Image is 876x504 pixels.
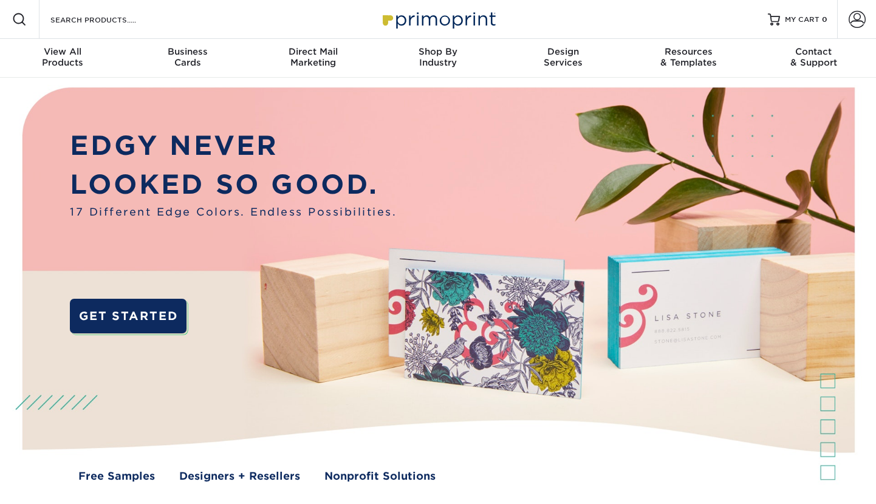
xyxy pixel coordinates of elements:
[375,46,501,57] span: Shop By
[751,46,876,57] span: Contact
[250,46,375,68] div: Marketing
[179,468,300,484] a: Designers + Resellers
[70,204,397,220] span: 17 Different Edge Colors. Endless Possibilities.
[250,39,375,78] a: Direct MailMarketing
[377,6,499,32] img: Primoprint
[785,15,820,25] span: MY CART
[626,46,751,68] div: & Templates
[250,46,375,57] span: Direct Mail
[626,46,751,57] span: Resources
[751,39,876,78] a: Contact& Support
[822,15,827,24] span: 0
[375,39,501,78] a: Shop ByIndustry
[125,39,250,78] a: BusinessCards
[125,46,250,57] span: Business
[501,46,626,57] span: Design
[626,39,751,78] a: Resources& Templates
[70,126,397,165] p: EDGY NEVER
[78,468,155,484] a: Free Samples
[324,468,436,484] a: Nonprofit Solutions
[70,299,186,333] a: GET STARTED
[49,12,168,27] input: SEARCH PRODUCTS.....
[501,46,626,68] div: Services
[125,46,250,68] div: Cards
[375,46,501,68] div: Industry
[70,165,397,204] p: LOOKED SO GOOD.
[751,46,876,68] div: & Support
[501,39,626,78] a: DesignServices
